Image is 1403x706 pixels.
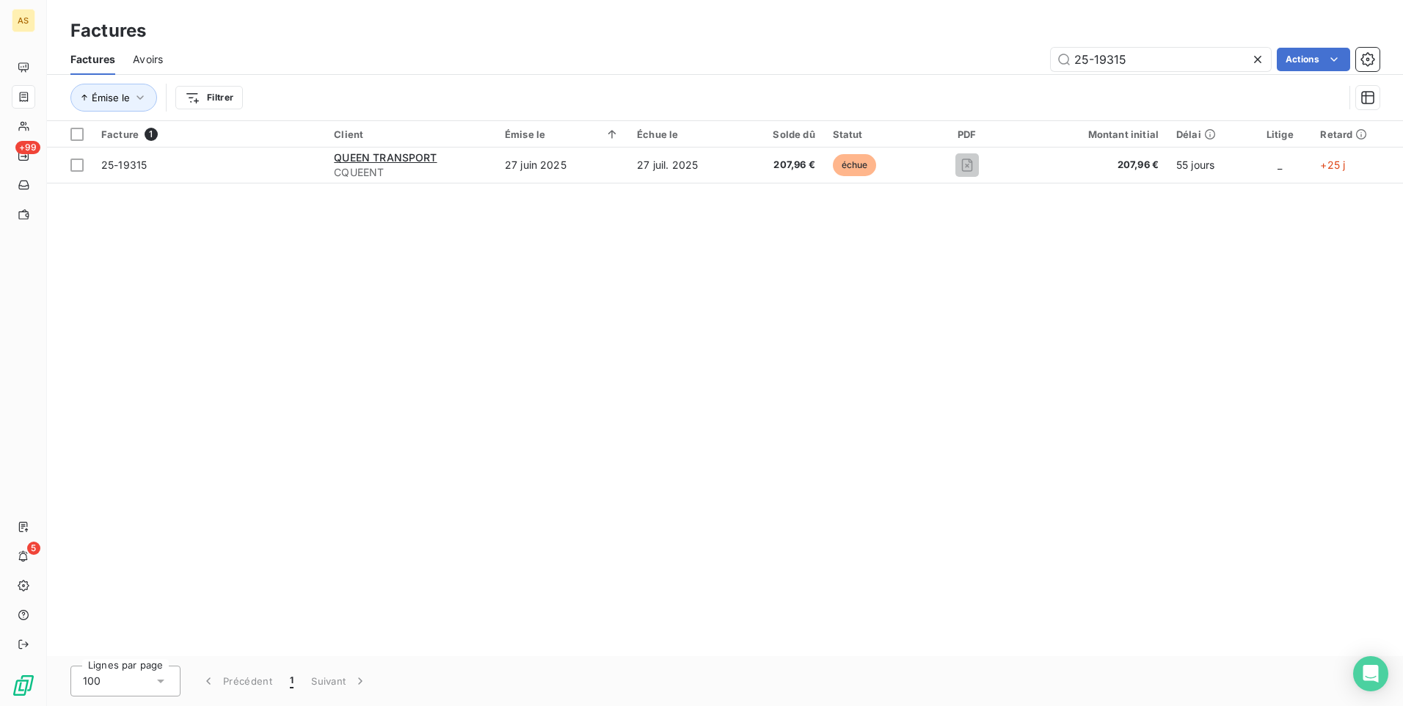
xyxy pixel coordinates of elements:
[145,128,158,141] span: 1
[281,666,302,696] button: 1
[12,9,35,32] div: AS
[334,151,437,164] span: QUEEN TRANSPORT
[101,128,139,140] span: Facture
[748,158,815,172] span: 207,96 €
[12,144,34,167] a: +99
[334,165,487,180] span: CQUEENT
[496,148,628,183] td: 27 juin 2025
[1257,128,1302,140] div: Litige
[1353,656,1388,691] div: Open Intercom Messenger
[175,86,243,109] button: Filtrer
[334,128,487,140] div: Client
[925,128,1009,140] div: PDF
[70,52,115,67] span: Factures
[628,148,740,183] td: 27 juil. 2025
[1167,148,1248,183] td: 55 jours
[1320,128,1394,140] div: Retard
[83,674,101,688] span: 100
[302,666,376,696] button: Suivant
[1277,48,1350,71] button: Actions
[1051,48,1271,71] input: Rechercher
[70,84,157,112] button: Émise le
[1027,128,1159,140] div: Montant initial
[101,159,147,171] span: 25-19315
[748,128,815,140] div: Solde dû
[1278,159,1282,171] span: _
[192,666,281,696] button: Précédent
[833,154,877,176] span: échue
[1176,128,1239,140] div: Délai
[92,92,130,103] span: Émise le
[833,128,908,140] div: Statut
[133,52,163,67] span: Avoirs
[290,674,294,688] span: 1
[637,128,731,140] div: Échue le
[1027,158,1159,172] span: 207,96 €
[1320,159,1345,171] span: +25 j
[70,18,146,44] h3: Factures
[27,542,40,555] span: 5
[12,674,35,697] img: Logo LeanPay
[15,141,40,154] span: +99
[505,128,619,140] div: Émise le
